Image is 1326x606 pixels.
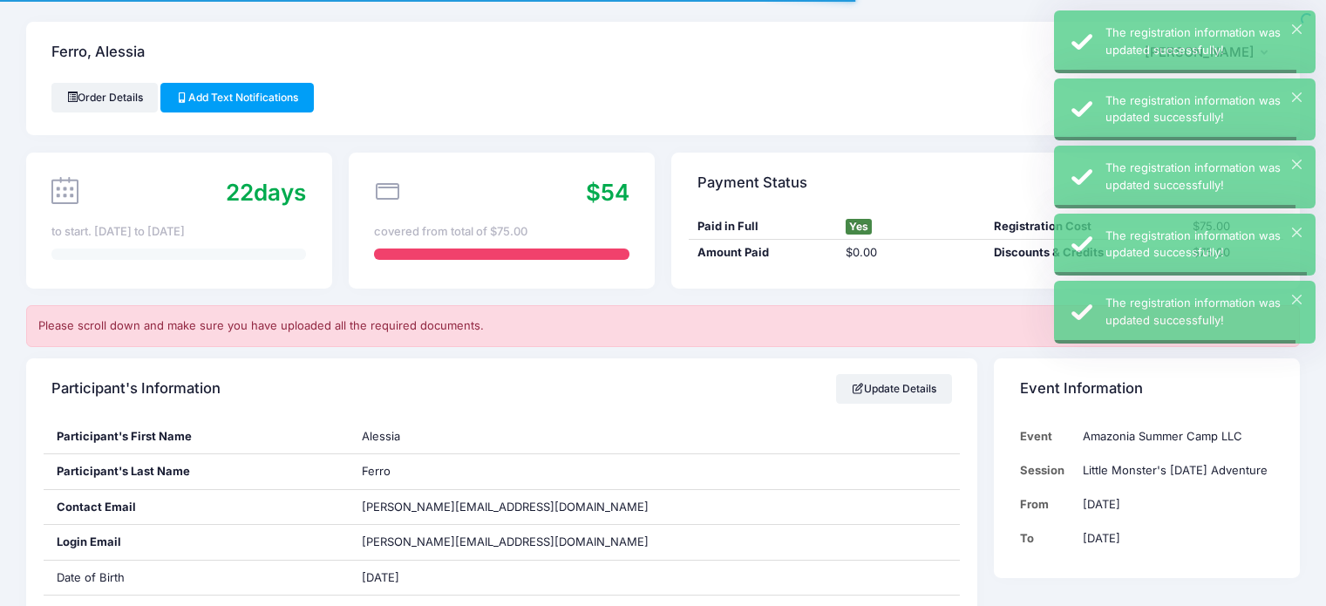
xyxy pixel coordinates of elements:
[837,244,985,262] div: $0.00
[586,179,629,206] span: $54
[1292,295,1302,304] button: ×
[1105,92,1302,126] div: The registration information was updated successfully!
[1292,160,1302,169] button: ×
[1292,24,1302,34] button: ×
[362,570,399,584] span: [DATE]
[362,429,400,443] span: Alessia
[1074,487,1274,521] td: [DATE]
[374,223,629,241] div: covered from total of $75.00
[226,175,306,209] div: days
[51,364,221,413] h4: Participant's Information
[1020,364,1143,413] h4: Event Information
[1020,453,1075,487] td: Session
[1020,419,1075,453] td: Event
[1292,92,1302,102] button: ×
[1105,228,1302,262] div: The registration information was updated successfully!
[226,179,254,206] span: 22
[51,28,145,78] h4: Ferro, Alessia
[689,218,837,235] div: Paid in Full
[44,561,350,596] div: Date of Birth
[1292,228,1302,237] button: ×
[44,525,350,560] div: Login Email
[1074,453,1274,487] td: Little Monster's [DATE] Adventure
[51,223,306,241] div: to start. [DATE] to [DATE]
[1074,419,1274,453] td: Amazonia Summer Camp LLC
[697,158,807,208] h4: Payment Status
[362,464,391,478] span: Ferro
[986,244,1184,262] div: Discounts & Credits
[1020,487,1075,521] td: From
[1105,160,1302,194] div: The registration information was updated successfully!
[51,83,158,112] a: Order Details
[1074,521,1274,555] td: [DATE]
[44,490,350,525] div: Contact Email
[986,218,1184,235] div: Registration Cost
[1105,24,1302,58] div: The registration information was updated successfully!
[1020,521,1075,555] td: To
[846,219,872,235] span: Yes
[160,83,314,112] a: Add Text Notifications
[26,305,1300,347] div: Please scroll down and make sure you have uploaded all the required documents.
[44,454,350,489] div: Participant's Last Name
[44,419,350,454] div: Participant's First Name
[362,500,649,514] span: [PERSON_NAME][EMAIL_ADDRESS][DOMAIN_NAME]
[362,534,649,551] span: [PERSON_NAME][EMAIL_ADDRESS][DOMAIN_NAME]
[689,244,837,262] div: Amount Paid
[836,374,952,404] a: Update Details
[1105,295,1302,329] div: The registration information was updated successfully!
